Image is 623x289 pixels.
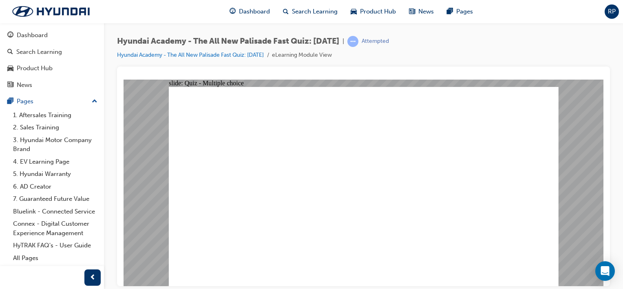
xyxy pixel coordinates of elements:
a: Search Learning [3,44,101,60]
img: Trak [4,3,98,20]
a: pages-iconPages [440,3,479,20]
a: guage-iconDashboard [223,3,276,20]
div: Attempted [362,38,389,45]
div: Product Hub [17,64,53,73]
span: news-icon [7,82,13,89]
span: Pages [456,7,473,16]
span: learningRecordVerb_ATTEMPT-icon [347,36,358,47]
button: Pages [3,94,101,109]
a: Dashboard [3,28,101,43]
li: eLearning Module View [272,51,332,60]
span: news-icon [409,7,415,17]
a: 4. EV Learning Page [10,156,101,168]
span: Dashboard [239,7,270,16]
a: news-iconNews [402,3,440,20]
button: DashboardSearch LearningProduct HubNews [3,26,101,94]
div: Search Learning [16,47,62,57]
a: 2. Sales Training [10,121,101,134]
span: Search Learning [292,7,338,16]
div: News [17,80,32,90]
a: Bluelink - Connected Service [10,205,101,218]
span: search-icon [7,49,13,56]
a: HyTRAK FAQ's - User Guide [10,239,101,252]
span: pages-icon [447,7,453,17]
div: Open Intercom Messenger [595,261,615,281]
div: Pages [17,97,33,106]
a: All Pages [10,252,101,265]
span: Product Hub [360,7,396,16]
a: Hyundai Academy - The All New Palisade Fast Quiz: [DATE] [117,51,264,58]
a: 7. Guaranteed Future Value [10,193,101,205]
a: 5. Hyundai Warranty [10,168,101,180]
span: guage-icon [7,32,13,39]
a: Product Hub [3,61,101,76]
span: RP [608,7,616,16]
span: pages-icon [7,98,13,105]
a: 6. AD Creator [10,180,101,193]
a: Connex - Digital Customer Experience Management [10,218,101,239]
span: Hyundai Academy - The All New Palisade Fast Quiz: [DATE] [117,37,339,46]
span: search-icon [283,7,289,17]
a: car-iconProduct Hub [344,3,402,20]
a: search-iconSearch Learning [276,3,344,20]
span: prev-icon [90,273,96,283]
div: Dashboard [17,31,48,40]
span: guage-icon [230,7,236,17]
span: up-icon [92,96,97,107]
span: | [342,37,344,46]
a: News [3,78,101,93]
button: RP [605,4,619,19]
a: 3. Hyundai Motor Company Brand [10,134,101,156]
a: 1. Aftersales Training [10,109,101,122]
span: News [418,7,434,16]
span: car-icon [7,65,13,72]
span: car-icon [351,7,357,17]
